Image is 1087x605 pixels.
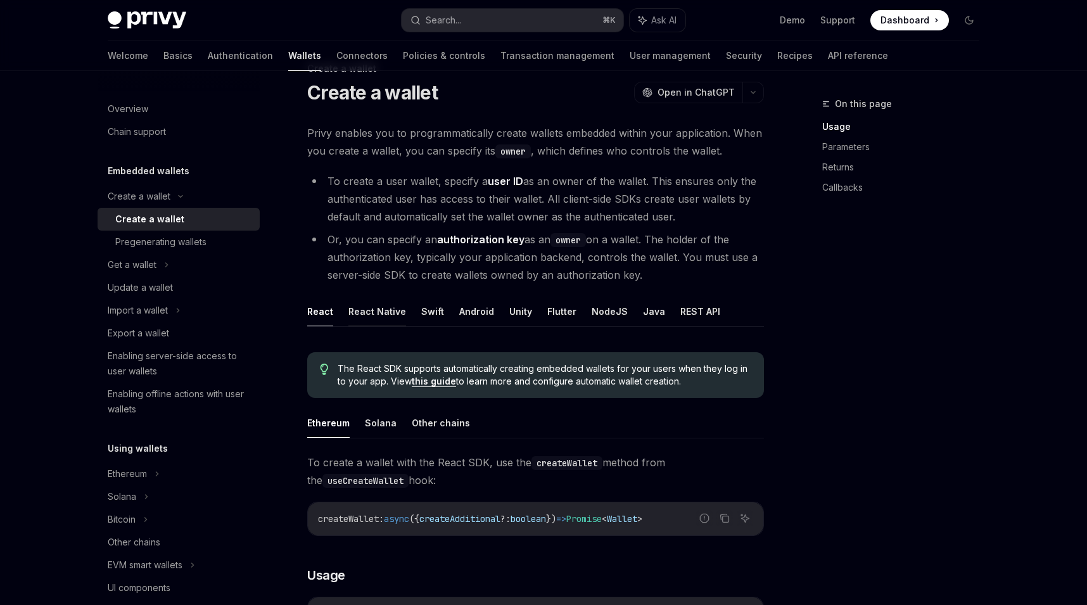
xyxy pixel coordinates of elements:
[108,257,156,272] div: Get a wallet
[870,10,949,30] a: Dashboard
[822,177,989,198] a: Callbacks
[108,124,166,139] div: Chain support
[336,41,388,71] a: Connectors
[98,383,260,421] a: Enabling offline actions with user wallets
[737,510,753,526] button: Ask AI
[716,510,733,526] button: Copy the contents from the code block
[108,326,169,341] div: Export a wallet
[98,208,260,231] a: Create a wallet
[98,231,260,253] a: Pregenerating wallets
[602,15,616,25] span: ⌘ K
[696,510,713,526] button: Report incorrect code
[348,296,406,326] button: React Native
[108,557,182,573] div: EVM smart wallets
[680,296,720,326] button: REST API
[108,101,148,117] div: Overview
[108,189,170,204] div: Create a wallet
[98,345,260,383] a: Enabling server-side access to user wallets
[547,296,576,326] button: Flutter
[426,13,461,28] div: Search...
[98,120,260,143] a: Chain support
[726,41,762,71] a: Security
[108,441,168,456] h5: Using wallets
[307,124,764,160] span: Privy enables you to programmatically create wallets embedded within your application. When you c...
[115,212,184,227] div: Create a wallet
[320,364,329,375] svg: Tip
[307,408,350,438] button: Ethereum
[630,41,711,71] a: User management
[780,14,805,27] a: Demo
[108,489,136,504] div: Solana
[402,9,623,32] button: Search...⌘K
[307,172,764,226] li: To create a user wallet, specify a as an owner of the wallet. This ensures only the authenticated...
[488,175,523,188] strong: user ID
[509,296,532,326] button: Unity
[412,376,456,387] a: this guide
[108,163,189,179] h5: Embedded wallets
[500,513,511,525] span: ?:
[307,231,764,284] li: Or, you can specify an as an on a wallet. The holder of the authorization key, typically your app...
[108,11,186,29] img: dark logo
[403,41,485,71] a: Policies & controls
[880,14,929,27] span: Dashboard
[822,137,989,157] a: Parameters
[437,233,524,246] strong: authorization key
[421,296,444,326] button: Swift
[163,41,193,71] a: Basics
[108,466,147,481] div: Ethereum
[322,474,409,488] code: useCreateWallet
[777,41,813,71] a: Recipes
[835,96,892,111] span: On this page
[307,566,345,584] span: Usage
[566,513,602,525] span: Promise
[822,157,989,177] a: Returns
[98,531,260,554] a: Other chains
[602,513,607,525] span: <
[643,296,665,326] button: Java
[412,408,470,438] button: Other chains
[820,14,855,27] a: Support
[511,513,546,525] span: boolean
[634,82,742,103] button: Open in ChatGPT
[546,513,556,525] span: })
[419,513,500,525] span: createAdditional
[307,454,764,489] span: To create a wallet with the React SDK, use the method from the hook:
[318,513,379,525] span: createWallet
[108,348,252,379] div: Enabling server-side access to user wallets
[959,10,979,30] button: Toggle dark mode
[651,14,677,27] span: Ask AI
[630,9,685,32] button: Ask AI
[459,296,494,326] button: Android
[384,513,409,525] span: async
[307,81,438,104] h1: Create a wallet
[495,144,531,158] code: owner
[607,513,637,525] span: Wallet
[115,234,207,250] div: Pregenerating wallets
[108,280,173,295] div: Update a wallet
[98,98,260,120] a: Overview
[550,233,586,247] code: owner
[658,86,735,99] span: Open in ChatGPT
[365,408,397,438] button: Solana
[108,535,160,550] div: Other chains
[379,513,384,525] span: :
[409,513,419,525] span: ({
[98,276,260,299] a: Update a wallet
[592,296,628,326] button: NodeJS
[98,322,260,345] a: Export a wallet
[108,303,168,318] div: Import a wallet
[338,362,751,388] span: The React SDK supports automatically creating embedded wallets for your users when they log in to...
[637,513,642,525] span: >
[98,576,260,599] a: UI components
[556,513,566,525] span: =>
[108,41,148,71] a: Welcome
[531,456,602,470] code: createWallet
[108,512,136,527] div: Bitcoin
[822,117,989,137] a: Usage
[307,296,333,326] button: React
[108,580,170,595] div: UI components
[288,41,321,71] a: Wallets
[108,386,252,417] div: Enabling offline actions with user wallets
[500,41,614,71] a: Transaction management
[208,41,273,71] a: Authentication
